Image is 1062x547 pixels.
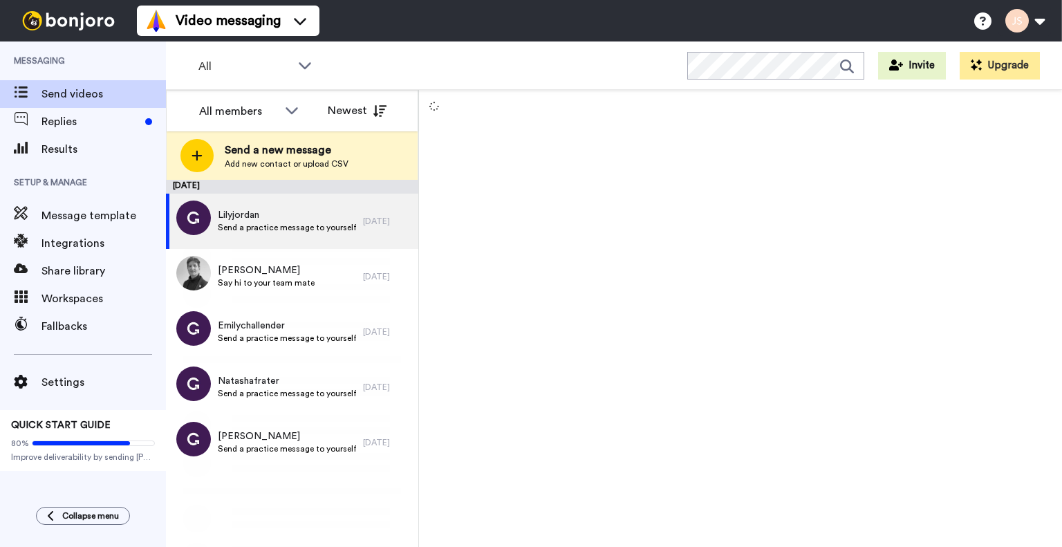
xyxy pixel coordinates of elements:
[11,438,29,449] span: 80%
[878,52,946,80] button: Invite
[41,290,166,307] span: Workspaces
[218,319,356,333] span: Emilychallender
[11,452,155,463] span: Improve deliverability by sending [PERSON_NAME]’s from your own email
[145,10,167,32] img: vm-color.svg
[363,382,411,393] div: [DATE]
[960,52,1040,80] button: Upgrade
[218,208,356,222] span: Lilyjordan
[363,216,411,227] div: [DATE]
[41,318,166,335] span: Fallbacks
[41,374,166,391] span: Settings
[317,97,397,124] button: Newest
[218,429,356,443] span: [PERSON_NAME]
[176,11,281,30] span: Video messaging
[363,437,411,448] div: [DATE]
[218,388,356,399] span: Send a practice message to yourself
[41,263,166,279] span: Share library
[218,443,356,454] span: Send a practice message to yourself
[41,141,166,158] span: Results
[176,422,211,456] img: bbe640a8-a547-4499-b023-2882597b3035.jpg
[218,333,356,344] span: Send a practice message to yourself
[11,420,111,430] span: QUICK START GUIDE
[36,507,130,525] button: Collapse menu
[17,11,120,30] img: bj-logo-header-white.svg
[41,207,166,224] span: Message template
[198,58,291,75] span: All
[218,374,356,388] span: Natashafrater
[62,510,119,521] span: Collapse menu
[176,201,211,235] img: eb6d9260-5e33-487f-9d2b-982d2773d9e2.jpg
[41,113,140,130] span: Replies
[225,142,348,158] span: Send a new message
[218,222,356,233] span: Send a practice message to yourself
[363,271,411,282] div: [DATE]
[176,367,211,401] img: 6fafd8fe-f622-428f-8cf9-8ad803a35bfc.jpg
[363,326,411,337] div: [DATE]
[166,180,418,194] div: [DATE]
[218,263,315,277] span: [PERSON_NAME]
[41,235,166,252] span: Integrations
[41,86,166,102] span: Send videos
[176,311,211,346] img: c2025288-a7ee-401f-87e6-a2cf4d5bedc0.jpg
[225,158,348,169] span: Add new contact or upload CSV
[176,256,211,290] img: 0c1f5a4a-0d99-4418-8852-e36515d29fa4.jpg
[218,277,315,288] span: Say hi to your team mate
[199,103,278,120] div: All members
